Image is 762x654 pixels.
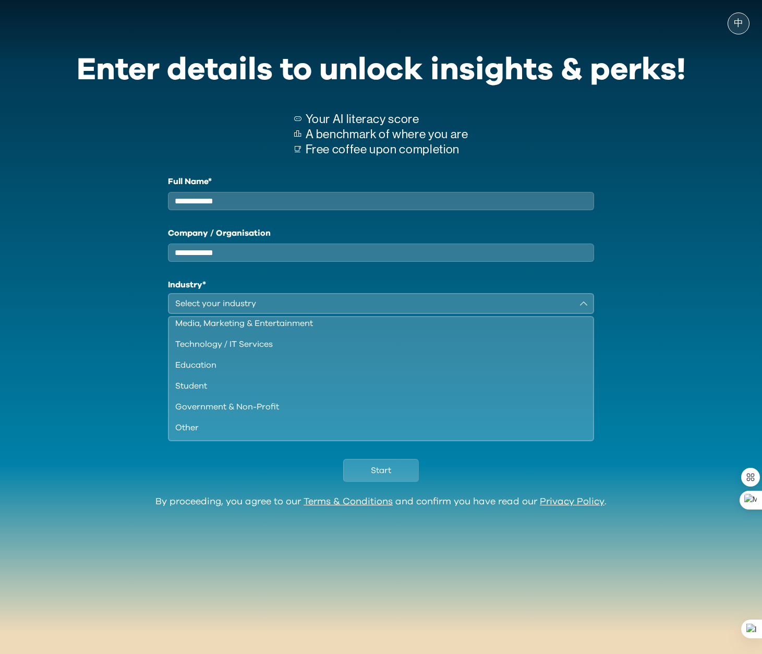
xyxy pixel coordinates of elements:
[304,497,393,506] a: Terms & Conditions
[168,227,595,239] label: Company / Organisation
[168,175,595,188] label: Full Name*
[306,142,468,157] p: Free coffee upon completion
[175,380,575,392] div: Student
[175,338,575,350] div: Technology / IT Services
[175,297,573,310] div: Select your industry
[306,112,468,127] p: Your AI literacy score
[175,421,575,434] div: Other
[306,127,468,142] p: A benchmark of where you are
[371,464,391,477] span: Start
[343,459,419,482] button: Start
[175,317,575,330] div: Media, Marketing & Entertainment
[168,278,595,291] h1: Industry*
[168,316,595,441] ul: Select your industry
[155,496,607,508] div: By proceeding, you agree to our and confirm you have read our .
[175,401,575,413] div: Government & Non-Profit
[168,293,595,314] button: Select your industry
[734,18,743,29] span: 中
[175,359,575,371] div: Education
[540,497,604,506] a: Privacy Policy
[77,45,686,95] div: Enter details to unlock insights & perks!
